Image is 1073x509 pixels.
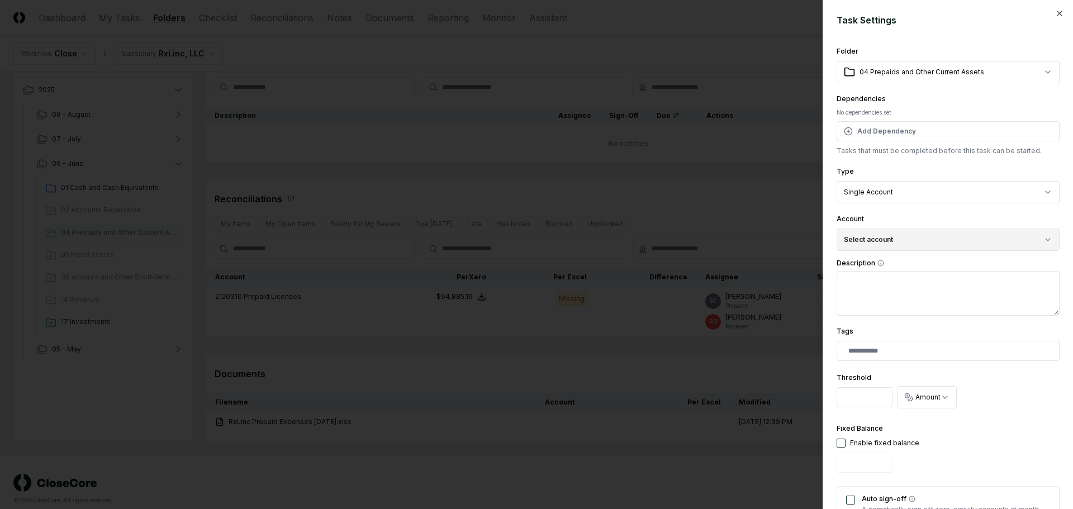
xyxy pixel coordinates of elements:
label: Tags [837,327,853,335]
div: No dependencies set [837,108,1060,117]
label: Dependencies [837,94,886,103]
label: Auto sign-off [862,496,1050,502]
button: Add Dependency [837,121,1060,141]
label: Type [837,167,854,175]
label: Threshold [837,373,871,382]
label: Folder [837,47,858,55]
label: Description [837,260,1060,267]
button: Select account [837,229,1060,251]
button: Auto sign-off [909,496,915,502]
p: Tasks that must be completed before this task can be started. [837,146,1060,156]
button: Description [877,260,884,267]
label: Fixed Balance [837,424,883,432]
label: Account [837,215,864,223]
div: Enable fixed balance [850,438,919,448]
h2: Task Settings [837,13,1060,27]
